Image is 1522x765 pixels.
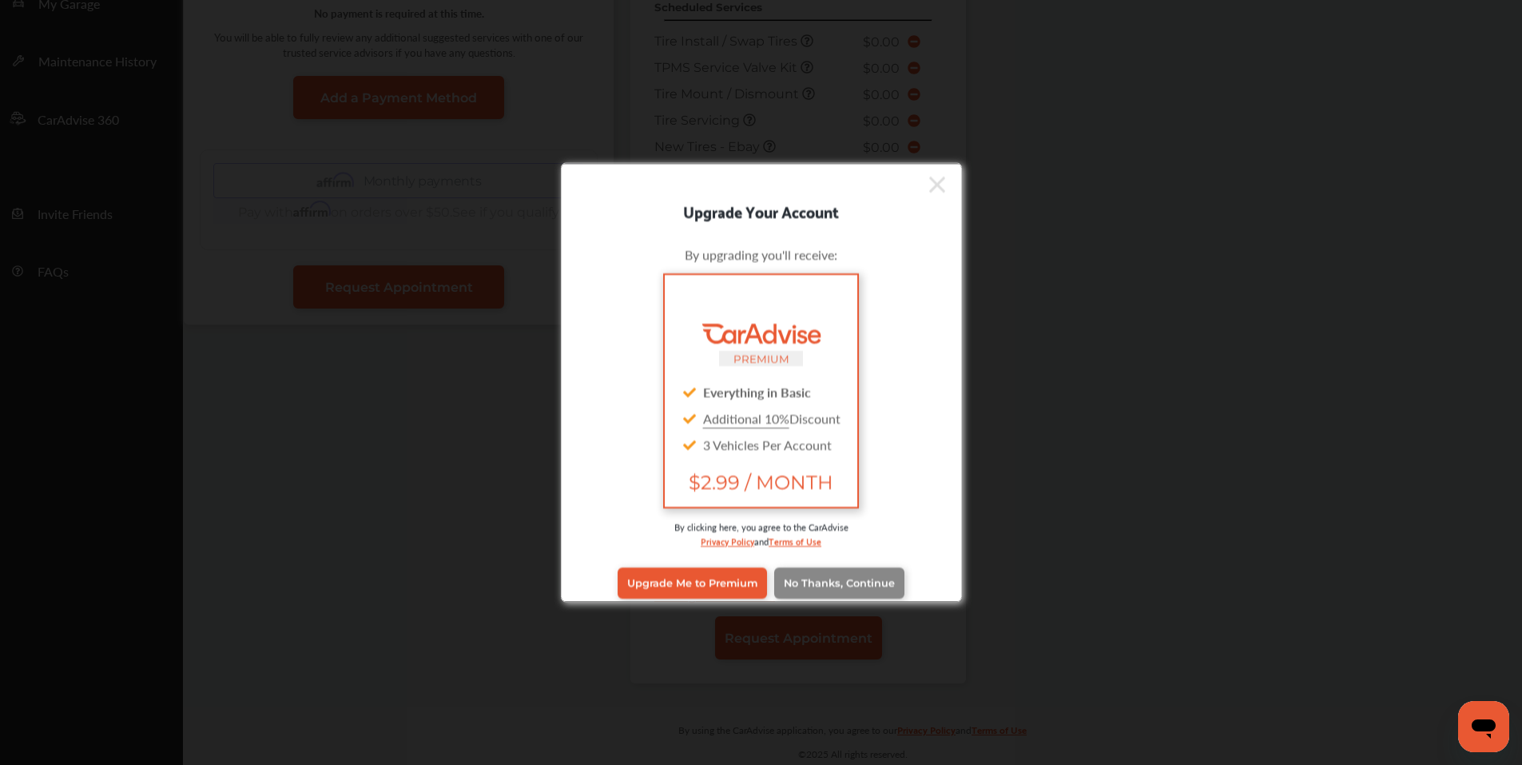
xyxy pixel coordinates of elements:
[678,470,844,493] span: $2.99 / MONTH
[703,408,840,427] span: Discount
[562,197,961,223] div: Upgrade Your Account
[618,568,767,598] a: Upgrade Me to Premium
[703,408,789,427] u: Additional 10%
[774,568,904,598] a: No Thanks, Continue
[678,431,844,457] div: 3 Vehicles Per Account
[586,520,937,564] div: By clicking here, you agree to the CarAdvise and
[703,382,811,400] strong: Everything in Basic
[1458,701,1509,752] iframe: Button to launch messaging window
[784,577,895,589] span: No Thanks, Continue
[769,532,821,548] a: Terms of Use
[586,245,937,263] div: By upgrading you'll receive:
[627,577,757,589] span: Upgrade Me to Premium
[733,352,789,365] small: PREMIUM
[701,532,754,548] a: Privacy Policy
